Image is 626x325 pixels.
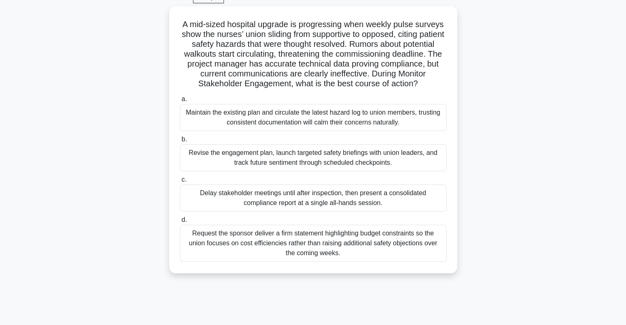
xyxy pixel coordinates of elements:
[180,184,447,212] div: Delay stakeholder meetings until after inspection, then present a consolidated compliance report ...
[180,225,447,262] div: Request the sponsor deliver a firm statement highlighting budget constraints so the union focuses...
[180,144,447,171] div: Revise the engagement plan, launch targeted safety briefings with union leaders, and track future...
[182,216,187,223] span: d.
[182,176,186,183] span: c.
[182,95,187,102] span: a.
[180,104,447,131] div: Maintain the existing plan and circulate the latest hazard log to union members, trusting consist...
[182,136,187,143] span: b.
[179,19,447,89] h5: A mid-sized hospital upgrade is progressing when weekly pulse surveys show the nurses’ union slid...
